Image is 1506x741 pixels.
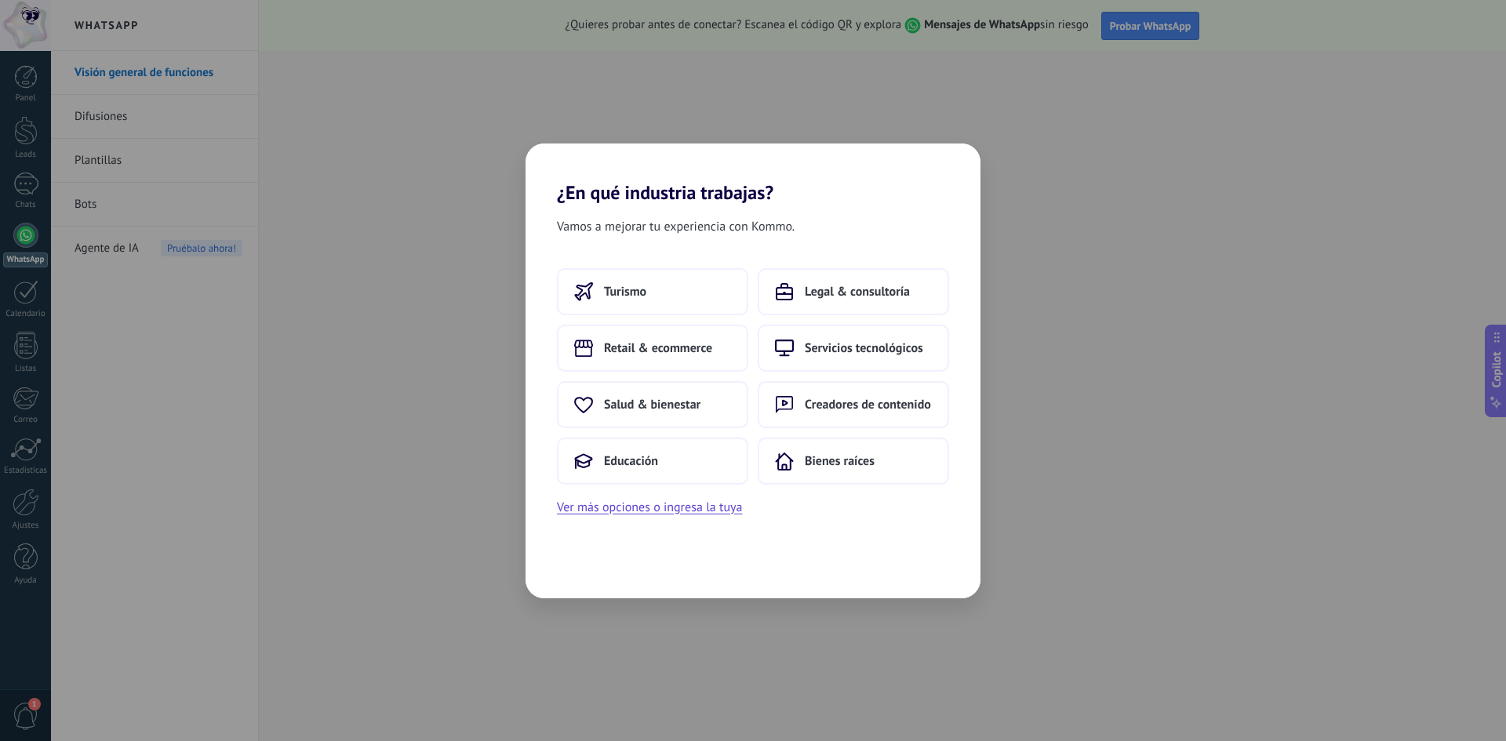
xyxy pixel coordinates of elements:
button: Turismo [557,268,748,315]
button: Servicios tecnológicos [758,325,949,372]
span: Bienes raíces [805,453,875,469]
span: Servicios tecnológicos [805,340,923,356]
span: Vamos a mejorar tu experiencia con Kommo. [557,216,795,237]
h2: ¿En qué industria trabajas? [526,143,980,204]
button: Creadores de contenido [758,381,949,428]
button: Bienes raíces [758,438,949,485]
button: Legal & consultoría [758,268,949,315]
span: Retail & ecommerce [604,340,712,356]
button: Salud & bienestar [557,381,748,428]
button: Educación [557,438,748,485]
span: Educación [604,453,658,469]
button: Ver más opciones o ingresa la tuya [557,497,742,518]
span: Salud & bienestar [604,397,700,412]
span: Creadores de contenido [805,397,931,412]
span: Turismo [604,284,646,300]
span: Legal & consultoría [805,284,910,300]
button: Retail & ecommerce [557,325,748,372]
